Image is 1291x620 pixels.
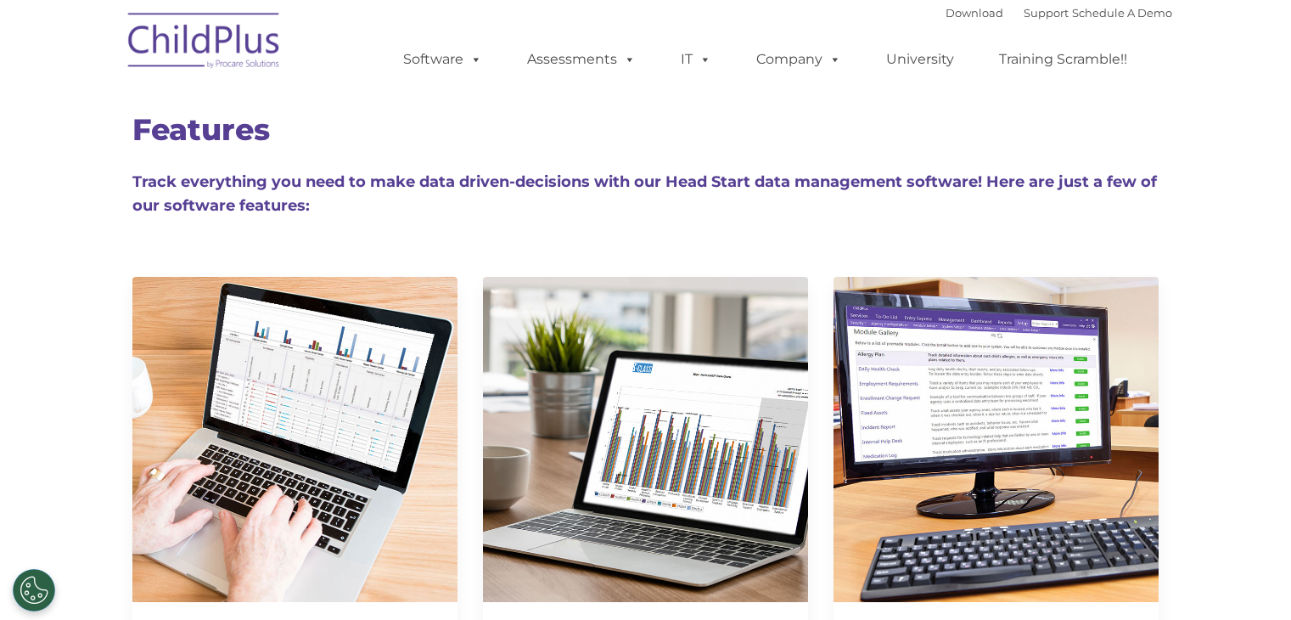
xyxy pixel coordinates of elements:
[1024,6,1069,20] a: Support
[13,569,55,612] button: Cookies Settings
[739,42,858,76] a: Company
[834,277,1159,602] img: ModuleDesigner750
[132,277,457,602] img: Dash
[386,42,499,76] a: Software
[120,1,289,86] img: ChildPlus by Procare Solutions
[946,6,1003,20] a: Download
[132,111,270,148] span: Features
[869,42,971,76] a: University
[946,6,1172,20] font: |
[664,42,728,76] a: IT
[982,42,1144,76] a: Training Scramble!!
[132,172,1157,215] span: Track everything you need to make data driven-decisions with our Head Start data management softw...
[483,277,808,602] img: CLASS-750
[1072,6,1172,20] a: Schedule A Demo
[510,42,653,76] a: Assessments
